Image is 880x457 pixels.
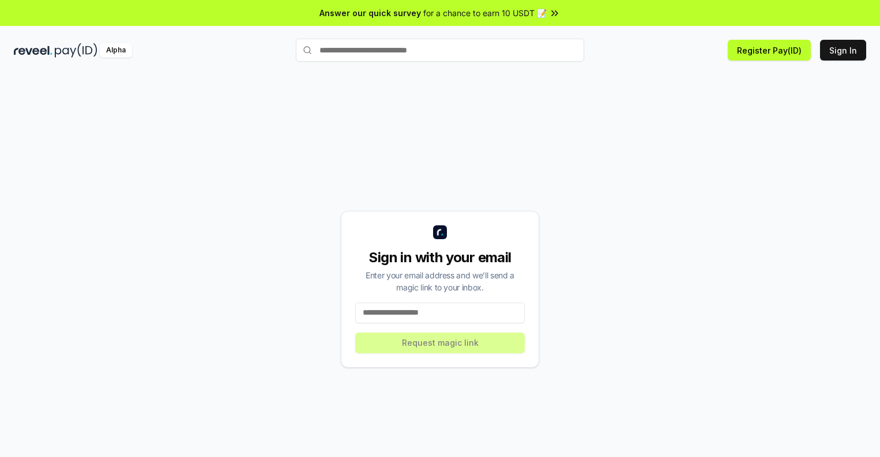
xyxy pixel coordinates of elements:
div: Sign in with your email [355,248,525,267]
img: pay_id [55,43,97,58]
button: Register Pay(ID) [728,40,811,61]
img: logo_small [433,225,447,239]
img: reveel_dark [14,43,52,58]
div: Enter your email address and we’ll send a magic link to your inbox. [355,269,525,293]
div: Alpha [100,43,132,58]
button: Sign In [820,40,866,61]
span: Answer our quick survey [319,7,421,19]
span: for a chance to earn 10 USDT 📝 [423,7,547,19]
